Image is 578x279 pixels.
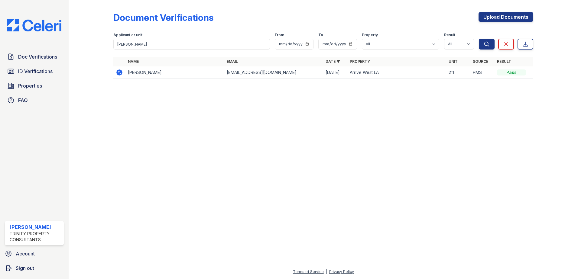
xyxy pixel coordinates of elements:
div: Document Verifications [113,12,213,23]
div: | [326,269,327,274]
a: Name [128,59,139,64]
span: ID Verifications [18,68,53,75]
div: [PERSON_NAME] [10,223,61,231]
a: Upload Documents [479,12,533,22]
a: Sign out [2,262,66,274]
a: Privacy Policy [329,269,354,274]
div: Trinity Property Consultants [10,231,61,243]
input: Search by name, email, or unit number [113,39,270,50]
img: CE_Logo_Blue-a8612792a0a2168367f1c8372b55b34899dd931a85d93a1a3d3e32e68fde9ad4.png [2,19,66,31]
label: From [275,33,284,37]
a: Doc Verifications [5,51,64,63]
label: Result [444,33,455,37]
td: [PERSON_NAME] [125,66,224,79]
a: Date ▼ [326,59,340,64]
a: Email [227,59,238,64]
a: Property [350,59,370,64]
label: To [318,33,323,37]
td: 211 [446,66,470,79]
td: [EMAIL_ADDRESS][DOMAIN_NAME] [224,66,323,79]
a: Unit [449,59,458,64]
label: Property [362,33,378,37]
span: Account [16,250,35,257]
td: [DATE] [323,66,347,79]
div: Pass [497,69,526,75]
a: FAQ [5,94,64,106]
td: PMS [470,66,495,79]
a: Terms of Service [293,269,324,274]
a: Source [473,59,488,64]
span: Sign out [16,265,34,272]
a: Account [2,248,66,260]
label: Applicant or unit [113,33,142,37]
span: Doc Verifications [18,53,57,60]
a: ID Verifications [5,65,64,77]
a: Result [497,59,511,64]
td: Arrive West LA [347,66,446,79]
span: FAQ [18,97,28,104]
a: Properties [5,80,64,92]
span: Properties [18,82,42,89]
